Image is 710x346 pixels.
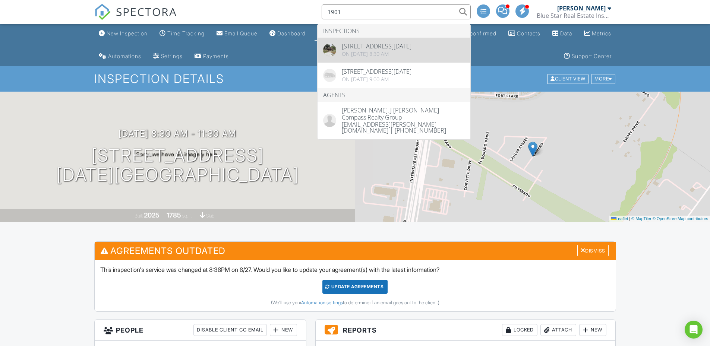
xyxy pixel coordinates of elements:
[167,30,205,36] div: Time Tracking
[95,242,616,260] h3: Agreements Outdated
[685,321,703,339] div: Open Intercom Messenger
[581,27,614,41] a: Metrics
[318,24,470,38] li: Inspections
[342,120,465,133] div: [EMAIL_ADDRESS][PERSON_NAME][DOMAIN_NAME] | [PHONE_NUMBER]
[342,51,411,57] div: On [DATE] 8:30 am
[95,320,306,341] h3: People
[266,27,309,41] a: Dashboard
[95,260,616,311] div: This inspection's service was changed at 8:38PM on 8/27. Would you like to update your agreement(...
[547,74,588,84] div: Client View
[161,53,183,59] div: Settings
[270,324,297,336] div: New
[94,72,616,85] h1: Inspection Details
[214,27,261,41] a: Email Queue
[157,27,208,41] a: Time Tracking
[342,107,465,113] div: [PERSON_NAME], J [PERSON_NAME]
[96,50,144,63] a: Automations (Advanced)
[537,12,611,19] div: Blue Star Real Estate Inspection Services
[557,4,606,12] div: [PERSON_NAME]
[579,324,606,336] div: New
[322,4,471,19] input: Search everything...
[561,50,615,63] a: Support Center
[342,43,411,49] div: [STREET_ADDRESS][DATE]
[342,113,465,120] div: Compass Realty Group
[107,30,148,36] div: New Inspection
[342,69,411,74] div: [STREET_ADDRESS][DATE]
[182,213,193,219] span: sq. ft.
[318,88,470,102] li: Agents
[116,4,177,19] span: SPECTORA
[560,30,572,36] div: Data
[94,4,111,20] img: The Best Home Inspection Software - Spectora
[316,320,616,341] h3: Reports
[100,300,610,306] div: (We'll use your to determine if an email goes out to the client.)
[452,27,499,41] a: Unconfirmed
[572,53,612,59] div: Support Center
[108,53,141,59] div: Automations
[135,213,143,219] span: Built
[528,142,537,157] img: Marker
[322,280,388,294] div: Update Agreements
[463,30,496,36] div: Unconfirmed
[505,27,543,41] a: Contacts
[631,216,651,221] a: © MapTiler
[611,216,628,221] a: Leaflet
[203,53,229,59] div: Payments
[540,324,576,336] div: Attach
[206,213,214,219] span: slab
[224,30,258,36] div: Email Queue
[629,216,630,221] span: |
[315,27,359,41] a: Inspections
[591,74,615,84] div: More
[323,69,336,82] img: house-placeholder-square-ca63347ab8c70e15b013bc22427d3df0f7f082c62ce06d78aee8ec4e70df452f.jpg
[517,30,540,36] div: Contacts
[323,44,336,57] img: 8531152%2Fcover_photos%2FPK4EzPmrI04i4EhxZG8L%2Foriginal.8531152-1745328581583
[277,30,306,36] div: Dashboard
[301,300,343,305] a: Automation settings
[592,30,611,36] div: Metrics
[577,245,609,256] div: Dismiss
[119,128,236,139] h3: [DATE] 8:30 am - 11:30 am
[150,50,186,63] a: Settings
[56,146,299,185] h1: [STREET_ADDRESS] [DATE][GEOGRAPHIC_DATA]
[94,10,177,26] a: SPECTORA
[96,27,151,41] a: New Inspection
[653,216,708,221] a: © OpenStreetMap contributors
[323,114,336,127] img: default-user-f0147aede5fd5fa78ca7ade42f37bd4542148d508eef1c3d3ea960f66861d68b.jpg
[167,211,181,219] div: 1785
[192,50,232,63] a: Payments
[342,76,411,82] div: On [DATE] 9:00 am
[193,324,267,336] div: Disable Client CC Email
[502,324,537,336] div: Locked
[549,27,575,41] a: Data
[546,76,590,81] a: Client View
[144,211,160,219] div: 2025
